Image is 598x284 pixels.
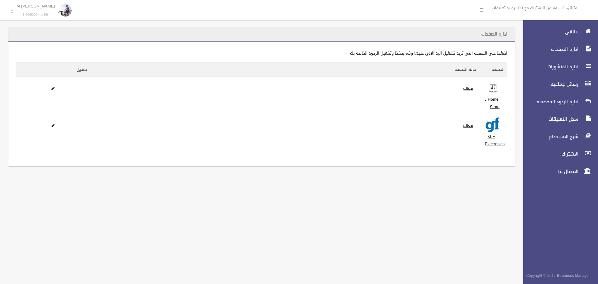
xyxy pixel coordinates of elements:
[463,122,473,129] a: فعاله
[518,151,580,157] span: الاشتراك
[518,116,580,122] span: سجل التعليقات
[16,50,507,57] div: اضغط على الصفحه التى تريد تشغيل الرد الالى عليها وقم بحفظ وتفعيل الردود الخاصه بك
[17,4,55,8] p: M [PERSON_NAME]
[518,130,598,143] a: شرح الاستخدام
[518,77,598,91] a: رسائل جماعيه
[463,84,473,92] a: فعاله
[485,84,501,92] a: Edit
[485,80,501,96] img: 438805991_122146354514104377_2252193175333883085_n.jpg
[518,165,598,178] a: الاتصال بنا
[518,95,598,108] a: اداره الردود المخصصه
[479,63,507,77] th: الصفحه
[518,81,580,87] span: رسائل جماعيه
[518,25,598,39] a: بياناتى
[51,122,55,129] a: Edit
[518,29,580,35] span: بياناتى
[90,63,479,77] th: حاله الصفحه
[474,28,515,40] header: اداره الصفحات
[17,12,55,17] small: Facebook User
[16,63,90,77] th: تعديل
[518,64,580,70] span: اداره المنشورات
[518,147,598,161] a: الاشتراك
[485,117,501,133] img: 352238790_3631187907138655_8390266173358569115_n.jpg
[518,133,580,140] span: شرح الاستخدام
[518,46,580,52] span: اداره الصفحات
[526,272,556,279] span: Copyright © 2015
[518,60,598,74] a: اداره المنشورات
[518,99,580,105] span: اداره الردود المخصصه
[557,272,590,279] strong: Bussiness Manager
[518,168,580,175] span: الاتصال بنا
[51,84,55,92] a: Edit
[518,42,598,56] a: اداره الصفحات
[485,132,505,148] a: G.F Electronics
[485,122,501,129] a: Edit
[518,112,598,126] a: سجل التعليقات
[485,95,500,111] a: J Home Store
